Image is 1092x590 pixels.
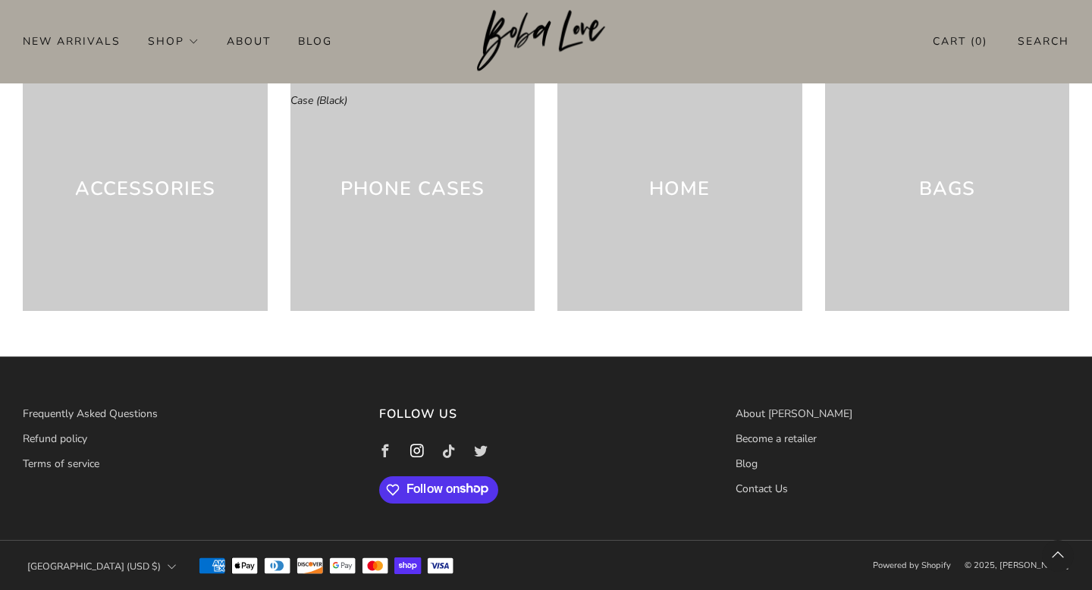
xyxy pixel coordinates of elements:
a: iPhone 16 Pro Max Deconstructed Boba iPhone Case (Black) Phone cases [290,67,535,312]
a: About [227,29,271,53]
a: Blog [736,457,758,471]
h3: Phone cases [340,174,485,204]
h3: Bags [919,174,975,204]
a: Refund policy [23,432,87,446]
h3: Home [649,174,710,204]
a: Cart [933,29,987,54]
items-count: 0 [975,34,983,49]
a: Terms of service [23,457,99,471]
a: New Arrivals [23,29,121,53]
a: Snacks in Taiwan Throw Blanket (Midnight) Home [557,67,802,312]
a: Become a retailer [736,432,817,446]
button: [GEOGRAPHIC_DATA] (USD $) [23,550,180,583]
a: About [PERSON_NAME] [736,406,852,421]
span: © 2025, [PERSON_NAME] [965,560,1069,571]
a: Blog [298,29,332,53]
back-to-top-button: Back to top [1042,540,1074,572]
a: Powered by Shopify [873,560,951,571]
img: Boba Love [477,10,616,72]
a: Shop [148,29,199,53]
a: Contact Us [736,482,788,496]
a: Boba Love [477,10,616,73]
a: Frequently Asked Questions [23,406,158,421]
h3: Follow us [379,403,713,425]
h3: Accessories [75,174,215,204]
a: Search [1018,29,1069,54]
a: Soft Cream Cups Tote Bag Bags [825,67,1070,312]
a: Holographic Boba Trio Stickers (4 Pack) Accessories [23,67,268,312]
